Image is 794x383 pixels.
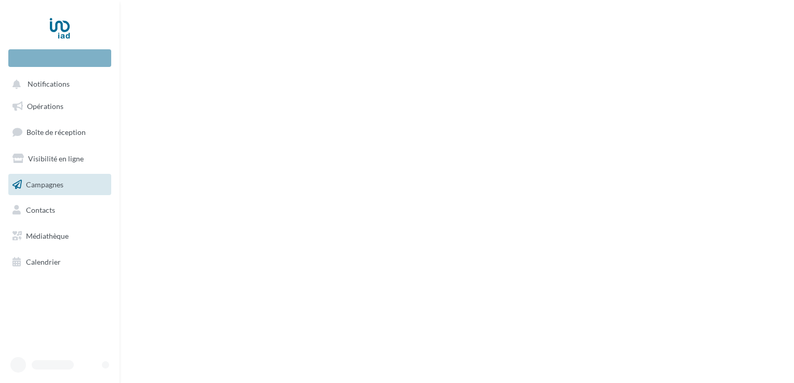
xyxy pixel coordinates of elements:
[26,206,55,214] span: Contacts
[27,128,86,136] span: Boîte de réception
[28,80,70,89] span: Notifications
[6,199,113,221] a: Contacts
[6,225,113,247] a: Médiathèque
[8,49,111,67] div: Nouvelle campagne
[6,148,113,170] a: Visibilité en ligne
[26,180,63,188] span: Campagnes
[28,154,84,163] span: Visibilité en ligne
[6,174,113,196] a: Campagnes
[26,231,69,240] span: Médiathèque
[6,121,113,143] a: Boîte de réception
[6,251,113,273] a: Calendrier
[6,95,113,117] a: Opérations
[26,257,61,266] span: Calendrier
[27,102,63,111] span: Opérations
